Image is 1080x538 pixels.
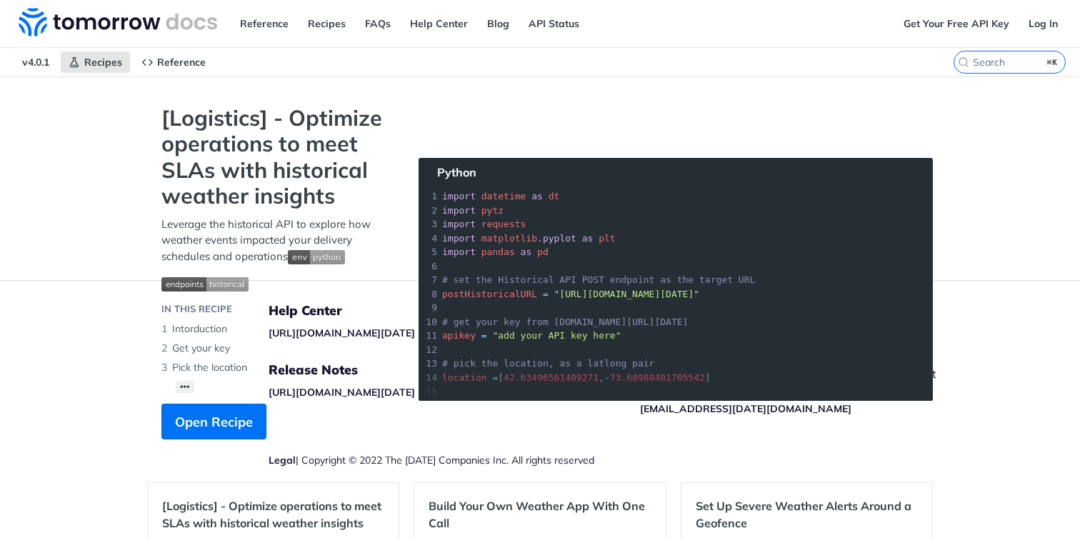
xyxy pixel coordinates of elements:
[161,302,232,317] div: IN THIS RECIPE
[521,13,587,34] a: API Status
[157,56,206,69] span: Reference
[176,381,194,393] button: •••
[161,216,390,265] p: Leverage the historical API to explore how weather events impacted your delivery schedules and op...
[402,13,476,34] a: Help Center
[14,51,57,73] span: v4.0.1
[175,412,253,432] span: Open Recipe
[1021,13,1066,34] a: Log In
[479,13,517,34] a: Blog
[696,497,918,532] h2: Set Up Severe Weather Alerts Around a Geofence
[161,404,266,439] button: Open Recipe
[84,56,122,69] span: Recipes
[162,497,384,532] h2: [Logistics] - Optimize operations to meet SLAs with historical weather insights
[161,339,390,358] li: Get your key
[300,13,354,34] a: Recipes
[288,249,345,263] span: Expand image
[61,51,130,73] a: Recipes
[232,13,296,34] a: Reference
[1044,55,1061,69] kbd: ⌘K
[958,56,969,68] svg: Search
[288,250,345,264] img: env
[161,105,390,209] strong: [Logistics] - Optimize operations to meet SLAs with historical weather insights
[429,497,651,532] h2: Build Your Own Weather App With One Call
[161,275,390,292] span: Expand image
[161,319,390,339] li: Intorduction
[134,51,214,73] a: Reference
[161,277,249,292] img: endpoint
[357,13,399,34] a: FAQs
[896,13,1017,34] a: Get Your Free API Key
[19,8,217,36] img: Tomorrow.io Weather API Docs
[161,358,390,377] li: Pick the location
